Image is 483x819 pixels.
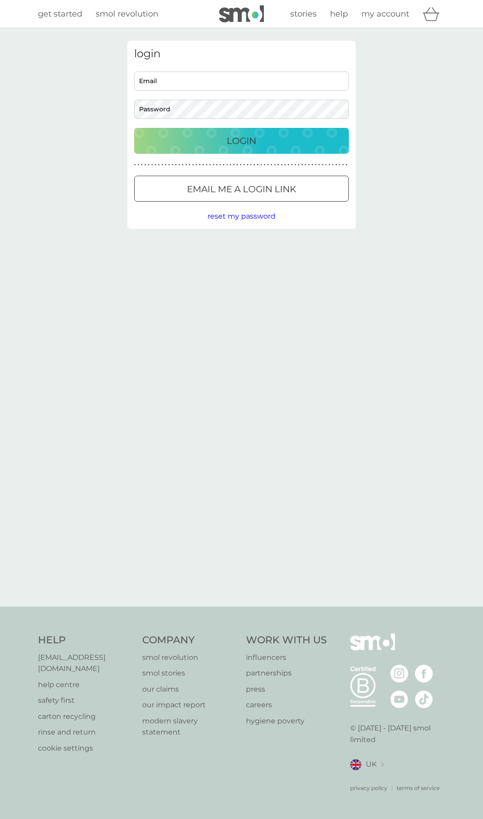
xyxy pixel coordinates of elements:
[339,163,341,167] p: ●
[38,9,82,19] span: get started
[325,163,327,167] p: ●
[199,163,201,167] p: ●
[142,715,237,738] p: modern slavery statement
[312,163,314,167] p: ●
[350,784,387,792] a: privacy policy
[415,665,433,683] img: visit the smol Facebook page
[219,5,264,22] img: smol
[247,163,249,167] p: ●
[294,163,296,167] p: ●
[301,163,303,167] p: ●
[237,163,238,167] p: ●
[38,679,133,691] a: help centre
[144,163,146,167] p: ●
[192,163,194,167] p: ●
[142,667,237,679] p: smol stories
[305,163,306,167] p: ●
[134,47,349,60] h3: login
[38,8,82,21] a: get started
[250,163,252,167] p: ●
[277,163,279,167] p: ●
[390,665,408,683] img: visit the smol Instagram page
[38,726,133,738] p: rinse and return
[195,163,197,167] p: ●
[208,211,275,222] button: reset my password
[315,163,317,167] p: ●
[257,163,259,167] p: ●
[38,695,133,706] a: safety first
[381,762,384,767] img: select a new location
[38,633,133,647] h4: Help
[246,652,327,663] a: influencers
[298,163,300,167] p: ●
[246,684,327,695] a: press
[308,163,310,167] p: ●
[330,8,348,21] a: help
[423,5,445,23] div: basket
[148,163,150,167] p: ●
[134,176,349,202] button: Email me a login link
[281,163,283,167] p: ●
[350,633,395,664] img: smol
[361,9,409,19] span: my account
[227,134,256,148] p: Login
[254,163,255,167] p: ●
[134,163,136,167] p: ●
[335,163,337,167] p: ●
[161,163,163,167] p: ●
[332,163,334,167] p: ●
[142,633,237,647] h4: Company
[187,182,296,196] p: Email me a login link
[240,163,241,167] p: ●
[141,163,143,167] p: ●
[142,652,237,663] a: smol revolution
[330,9,348,19] span: help
[209,163,211,167] p: ●
[175,163,177,167] p: ●
[246,667,327,679] a: partnerships
[246,715,327,727] a: hygiene poverty
[267,163,269,167] p: ●
[38,743,133,754] a: cookie settings
[220,163,221,167] p: ●
[397,784,440,792] a: terms of service
[185,163,187,167] p: ●
[260,163,262,167] p: ●
[271,163,272,167] p: ●
[291,163,293,167] p: ●
[96,8,158,21] a: smol revolution
[230,163,232,167] p: ●
[138,163,140,167] p: ●
[134,128,349,154] button: Login
[274,163,276,167] p: ●
[264,163,266,167] p: ●
[318,163,320,167] p: ●
[38,711,133,722] a: carton recycling
[288,163,289,167] p: ●
[390,690,408,708] img: visit the smol Youtube page
[142,699,237,711] a: our impact report
[233,163,235,167] p: ●
[203,163,204,167] p: ●
[350,759,361,770] img: UK flag
[142,684,237,695] a: our claims
[158,163,160,167] p: ●
[151,163,153,167] p: ●
[350,722,445,745] p: © [DATE] - [DATE] smol limited
[165,163,167,167] p: ●
[290,9,317,19] span: stories
[96,9,158,19] span: smol revolution
[346,163,347,167] p: ●
[246,699,327,711] a: careers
